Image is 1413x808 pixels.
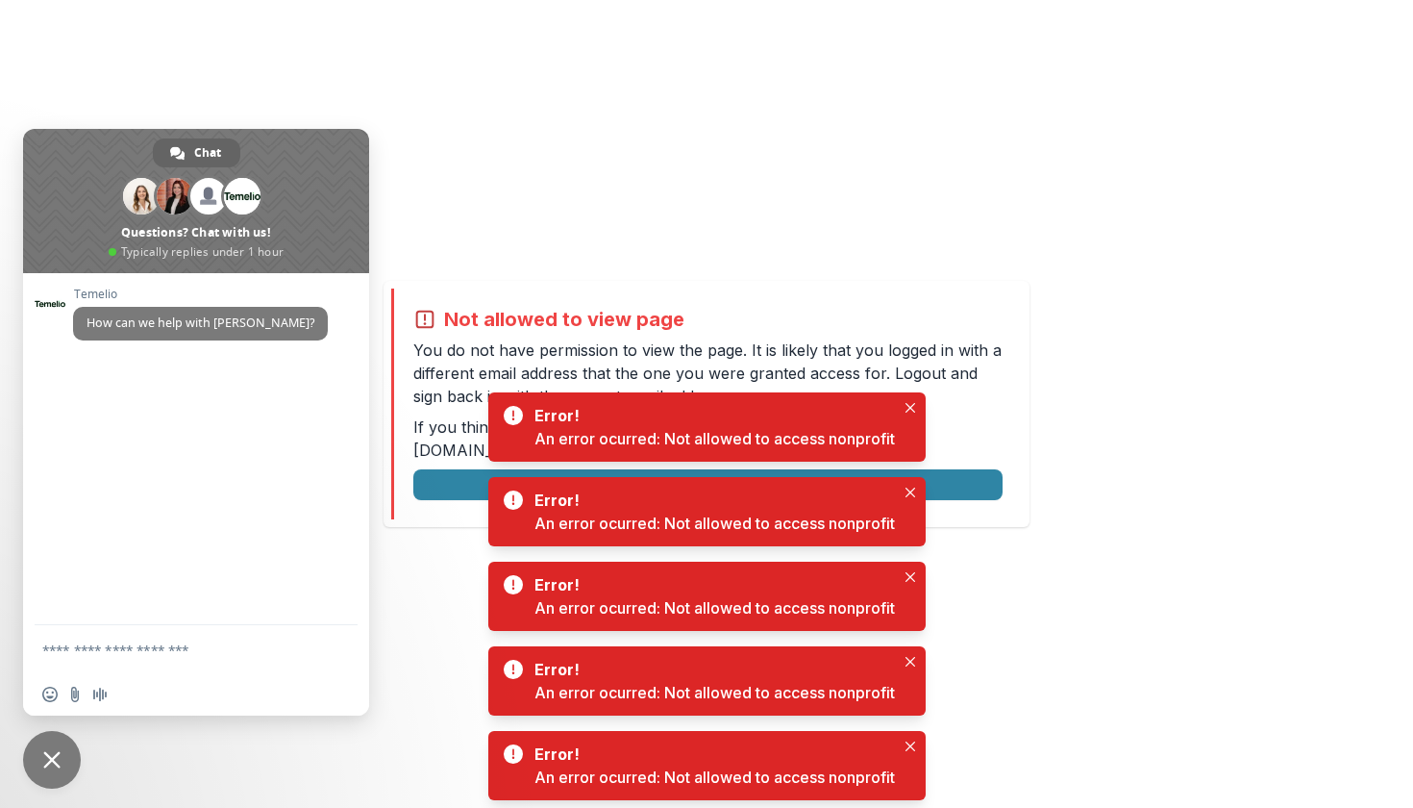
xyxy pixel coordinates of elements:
[73,288,328,301] span: Temelio
[534,573,887,596] div: Error!
[534,681,895,704] div: An error ocurred: Not allowed to access nonprofit
[413,339,1003,408] p: You do not have permission to view the page. It is likely that you logged in with a different ema...
[899,650,922,673] button: Close
[42,687,58,702] span: Insert an emoji
[413,416,1003,462] p: If you think this is an error, please contact us at .
[899,566,922,589] button: Close
[534,512,895,535] div: An error ocurred: Not allowed to access nonprofit
[194,139,221,167] span: Chat
[534,404,887,427] div: Error!
[92,687,108,702] span: Audio message
[899,396,922,419] button: Close
[534,658,887,681] div: Error!
[23,731,81,789] div: Close chat
[534,596,895,619] div: An error ocurred: Not allowed to access nonprofit
[534,766,895,789] div: An error ocurred: Not allowed to access nonprofit
[534,743,887,766] div: Error!
[444,308,684,331] h2: Not allowed to view page
[899,735,922,758] button: Close
[42,642,308,659] textarea: Compose your message...
[534,427,895,450] div: An error ocurred: Not allowed to access nonprofit
[899,481,922,504] button: Close
[87,315,314,331] span: How can we help with [PERSON_NAME]?
[153,139,240,167] div: Chat
[534,489,887,512] div: Error!
[67,687,83,702] span: Send a file
[413,469,1003,500] button: Logout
